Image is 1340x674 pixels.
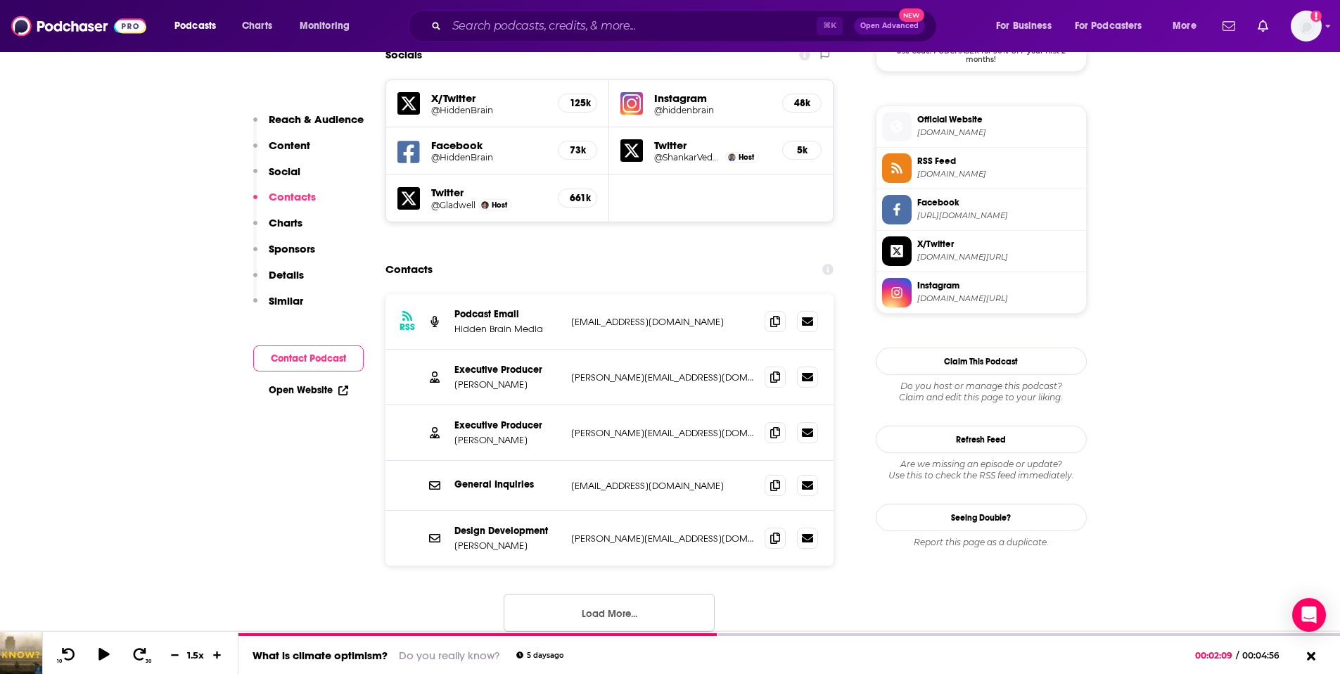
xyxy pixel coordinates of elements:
p: Similar [269,294,303,307]
a: X/Twitter[DOMAIN_NAME][URL] [882,236,1080,266]
img: Podchaser - Follow, Share and Rate Podcasts [11,13,146,39]
a: @ShankarVedantam [654,152,722,163]
div: Report this page as a duplicate. [876,537,1087,548]
h5: X/Twitter [431,91,547,105]
a: Facebook[URL][DOMAIN_NAME] [882,195,1080,224]
button: Reach & Audience [253,113,364,139]
h3: RSS [400,322,415,333]
span: Do you host or manage this podcast? [876,381,1087,392]
p: [PERSON_NAME] [454,540,560,552]
span: New [899,8,924,22]
h5: Twitter [654,139,771,152]
span: Monitoring [300,16,350,36]
span: instagram.com/hiddenbrain [917,293,1080,304]
span: Logged in as Rbaldwin [1291,11,1322,42]
a: Charts [233,15,281,37]
span: 10 [57,659,62,664]
a: What is climate optimism? [253,649,388,662]
button: Similar [253,294,303,320]
p: Hidden Brain Media [454,323,560,335]
h5: 661k [570,192,585,204]
button: Social [253,165,300,191]
p: [PERSON_NAME][EMAIL_ADDRESS][DOMAIN_NAME] [571,533,754,545]
h5: 5k [794,144,810,156]
button: Contacts [253,190,316,216]
img: iconImage [620,92,643,115]
span: twitter.com/HiddenBrain [917,252,1080,262]
span: More [1173,16,1197,36]
div: Claim and edit this page to your liking. [876,381,1087,403]
p: [EMAIL_ADDRESS][DOMAIN_NAME] [571,480,754,492]
p: [PERSON_NAME] [454,434,560,446]
button: Sponsors [253,242,315,268]
span: 00:04:56 [1239,650,1294,661]
button: Content [253,139,310,165]
input: Search podcasts, credits, & more... [447,15,817,37]
button: open menu [290,15,368,37]
a: Seeing Double? [876,504,1087,531]
div: Search podcasts, credits, & more... [421,10,950,42]
h5: Instagram [654,91,771,105]
button: 30 [127,647,154,664]
p: Details [269,268,304,281]
p: [PERSON_NAME][EMAIL_ADDRESS][DOMAIN_NAME] [571,371,754,383]
a: Instagram[DOMAIN_NAME][URL] [882,278,1080,307]
button: Details [253,268,304,294]
h2: Socials [385,42,422,68]
button: open menu [1163,15,1214,37]
a: Show notifications dropdown [1217,14,1241,38]
p: Podcast Email [454,308,560,320]
span: Charts [242,16,272,36]
span: Host [492,201,507,210]
button: Refresh Feed [876,426,1087,453]
p: Contacts [269,190,316,203]
a: RSS Feed[DOMAIN_NAME] [882,153,1080,183]
button: open menu [986,15,1069,37]
span: Open Advanced [860,23,919,30]
div: Are we missing an episode or update? Use this to check the RSS feed immediately. [876,459,1087,481]
div: 5 days ago [516,651,563,659]
a: @HiddenBrain [431,152,547,163]
h5: 125k [570,97,585,109]
button: open menu [1066,15,1163,37]
p: Executive Producer [454,419,560,431]
a: @Gladwell [431,200,476,210]
img: Shankar Vedantam [728,153,736,161]
div: Open Intercom Messenger [1292,598,1326,632]
button: 10 [54,647,81,664]
span: siriusxm.com [917,127,1080,138]
span: Official Website [917,113,1080,126]
span: Instagram [917,279,1080,292]
span: ⌘ K [817,17,843,35]
p: Content [269,139,310,152]
span: feeds.npr.org [917,169,1080,179]
img: User Profile [1291,11,1322,42]
span: RSS Feed [917,155,1080,167]
span: / [1236,650,1239,661]
p: Charts [269,216,302,229]
div: 1.5 x [184,649,208,661]
span: For Podcasters [1075,16,1142,36]
button: Claim This Podcast [876,348,1087,375]
button: Contact Podcast [253,345,364,371]
h5: 48k [794,97,810,109]
p: General Inquiries [454,478,560,490]
p: [EMAIL_ADDRESS][DOMAIN_NAME] [571,316,754,328]
p: Executive Producer [454,364,560,376]
svg: Add a profile image [1310,11,1322,22]
a: @HiddenBrain [431,105,547,115]
span: Host [739,153,754,162]
button: Charts [253,216,302,242]
span: For Business [996,16,1052,36]
a: Show notifications dropdown [1252,14,1274,38]
h2: Contacts [385,256,433,283]
a: @hiddenbrain [654,105,771,115]
a: Official Website[DOMAIN_NAME] [882,112,1080,141]
span: X/Twitter [917,238,1080,250]
span: https://www.facebook.com/HiddenBrain [917,210,1080,221]
p: Design Development [454,525,560,537]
